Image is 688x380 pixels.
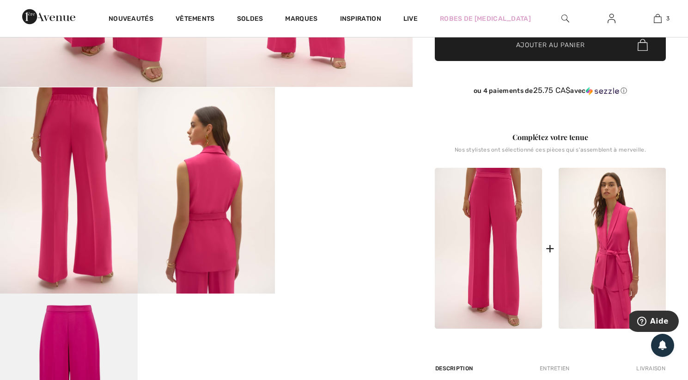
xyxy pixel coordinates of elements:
[285,15,317,25] a: Marques
[109,15,153,25] a: Nouveautés
[608,13,615,24] img: Mes infos
[634,360,666,377] div: Livraison
[176,15,215,25] a: Vêtements
[654,13,662,24] img: Mon panier
[635,13,680,24] a: 3
[275,87,413,156] video: Your browser does not support the video tag.
[435,132,666,143] div: Complétez votre tenue
[532,360,578,377] div: Entretien
[435,86,666,95] div: ou 4 paiements de avec
[559,168,666,329] img: Gilet Sans Manches Col Châle modèle 252709
[435,86,666,98] div: ou 4 paiements de25.75 CA$avecSezzle Cliquez pour en savoir plus sur Sezzle
[440,14,531,24] a: Robes de [MEDICAL_DATA]
[138,87,275,294] img: Pantalon Taille Haute Ceintur&eacute; mod&egrave;le 252710. 4
[435,360,475,377] div: Description
[666,14,670,23] span: 3
[516,40,585,50] span: Ajouter au panier
[435,168,542,329] img: Pantalon Taille Haute Ceinturé modèle 252710
[340,15,381,25] span: Inspiration
[561,13,569,24] img: recherche
[546,238,554,259] div: +
[533,86,571,95] span: 25.75 CA$
[638,39,648,51] img: Bag.svg
[403,14,418,24] a: Live
[237,15,263,25] a: Soldes
[600,13,623,25] a: Se connecter
[22,7,75,26] img: 1ère Avenue
[586,87,619,95] img: Sezzle
[435,147,666,160] div: Nos stylistes ont sélectionné ces pièces qui s'assemblent à merveille.
[629,311,679,334] iframe: Ouvre un widget dans lequel vous pouvez trouver plus d’informations
[435,29,666,61] button: Ajouter au panier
